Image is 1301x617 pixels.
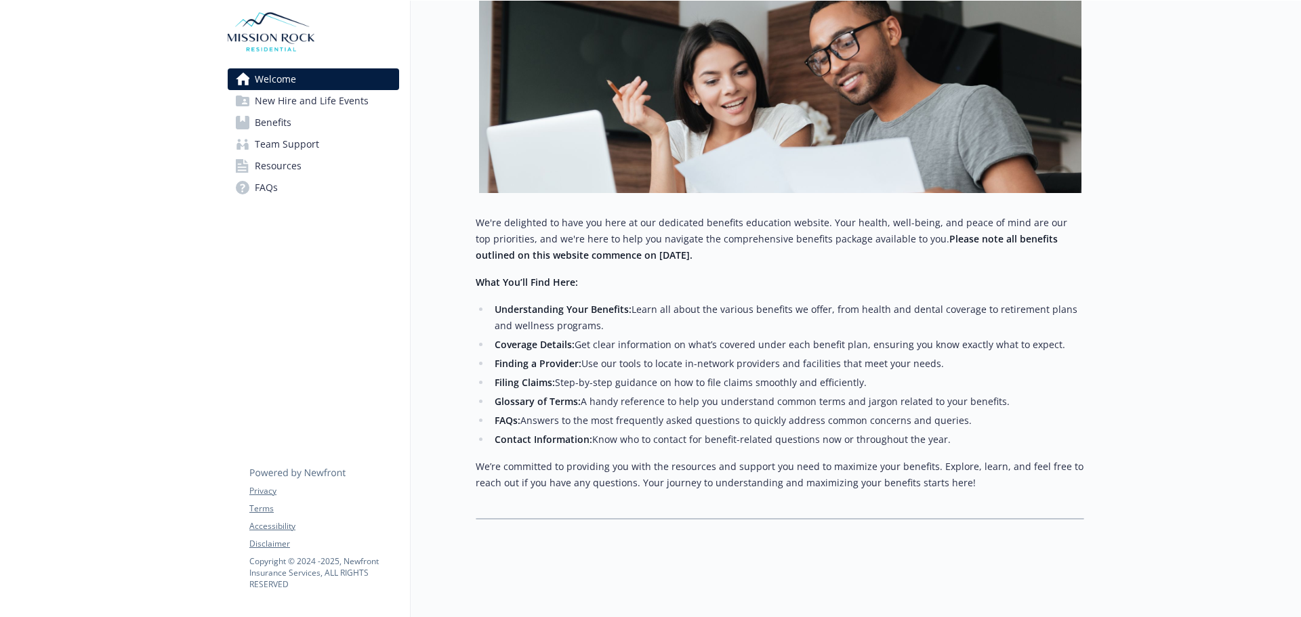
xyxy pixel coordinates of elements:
a: New Hire and Life Events [228,90,399,112]
a: Welcome [228,68,399,90]
a: Team Support [228,133,399,155]
span: New Hire and Life Events [255,90,369,112]
a: Privacy [249,485,398,497]
strong: FAQs: [495,414,520,427]
p: Copyright © 2024 - 2025 , Newfront Insurance Services, ALL RIGHTS RESERVED [249,555,398,590]
strong: Glossary of Terms: [495,395,581,408]
li: Step-by-step guidance on how to file claims smoothly and efficiently. [491,375,1084,391]
strong: Coverage Details: [495,338,575,351]
strong: Filing Claims: [495,376,555,389]
strong: Understanding Your Benefits: [495,303,632,316]
span: Team Support [255,133,319,155]
li: Know who to contact for benefit-related questions now or throughout the year. [491,431,1084,448]
li: Answers to the most frequently asked questions to quickly address common concerns and queries. [491,412,1084,429]
li: Learn all about the various benefits we offer, from health and dental coverage to retirement plan... [491,301,1084,334]
a: Disclaimer [249,538,398,550]
span: Benefits [255,112,291,133]
li: A handy reference to help you understand common terms and jargon related to your benefits. [491,393,1084,410]
span: Resources [255,155,302,177]
p: We’re committed to providing you with the resources and support you need to maximize your benefit... [476,459,1084,491]
a: Terms [249,503,398,515]
li: Use our tools to locate in-network providers and facilities that meet your needs. [491,356,1084,372]
span: Welcome [255,68,296,90]
a: Accessibility [249,520,398,532]
span: FAQs [255,177,278,198]
a: FAQs [228,177,399,198]
strong: What You’ll Find Here: [476,276,578,289]
li: Get clear information on what’s covered under each benefit plan, ensuring you know exactly what t... [491,337,1084,353]
a: Resources [228,155,399,177]
p: We're delighted to have you here at our dedicated benefits education website. Your health, well-b... [476,215,1084,263]
a: Benefits [228,112,399,133]
strong: Contact Information: [495,433,592,446]
strong: Finding a Provider: [495,357,581,370]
